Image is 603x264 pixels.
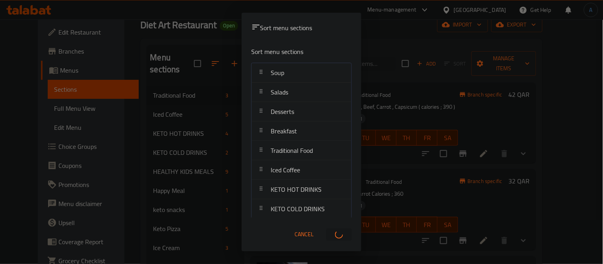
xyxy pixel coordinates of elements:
[252,102,351,121] div: Desserts
[291,227,317,242] button: Cancel
[252,83,351,102] div: Salads
[252,121,351,141] div: Breakfast
[257,21,355,36] div: Sort menu sections
[271,183,322,195] span: KETO HOT DRINKS
[252,199,351,219] div: KETO COLD DRINKS
[252,160,351,180] div: Iced Coffee
[271,203,325,215] span: KETO COLD DRINKS
[252,180,351,199] div: KETO HOT DRINKS
[252,63,351,83] div: Soup
[271,145,313,156] span: Traditional Food
[271,86,288,98] span: Salads
[295,229,314,239] span: Cancel
[252,141,351,160] div: Traditional Food
[271,125,297,137] span: Breakfast
[251,47,303,56] p: Sort menu sections
[271,164,300,176] span: Iced Coffee
[271,106,294,118] span: Desserts
[271,67,284,79] span: Soup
